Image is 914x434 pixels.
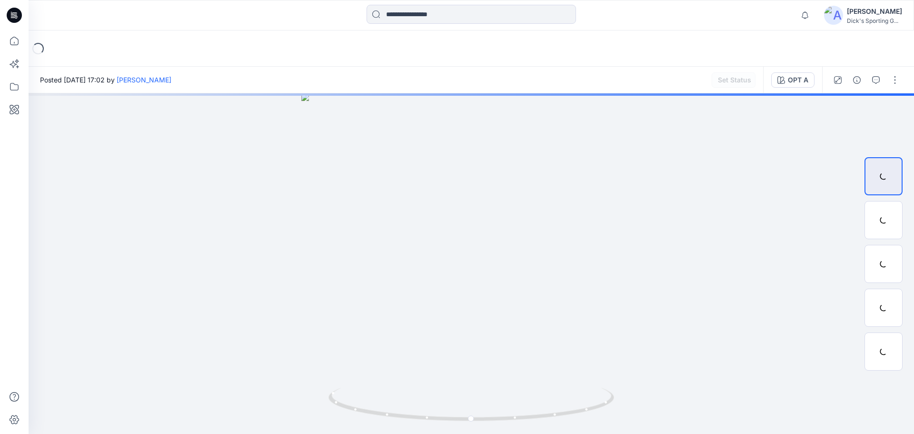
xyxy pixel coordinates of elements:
div: [PERSON_NAME] [847,6,902,17]
span: Posted [DATE] 17:02 by [40,75,171,85]
button: Details [849,72,864,88]
a: [PERSON_NAME] [117,76,171,84]
button: OPT A [771,72,815,88]
div: Dick's Sporting G... [847,17,902,24]
div: OPT A [788,75,808,85]
img: avatar [824,6,843,25]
